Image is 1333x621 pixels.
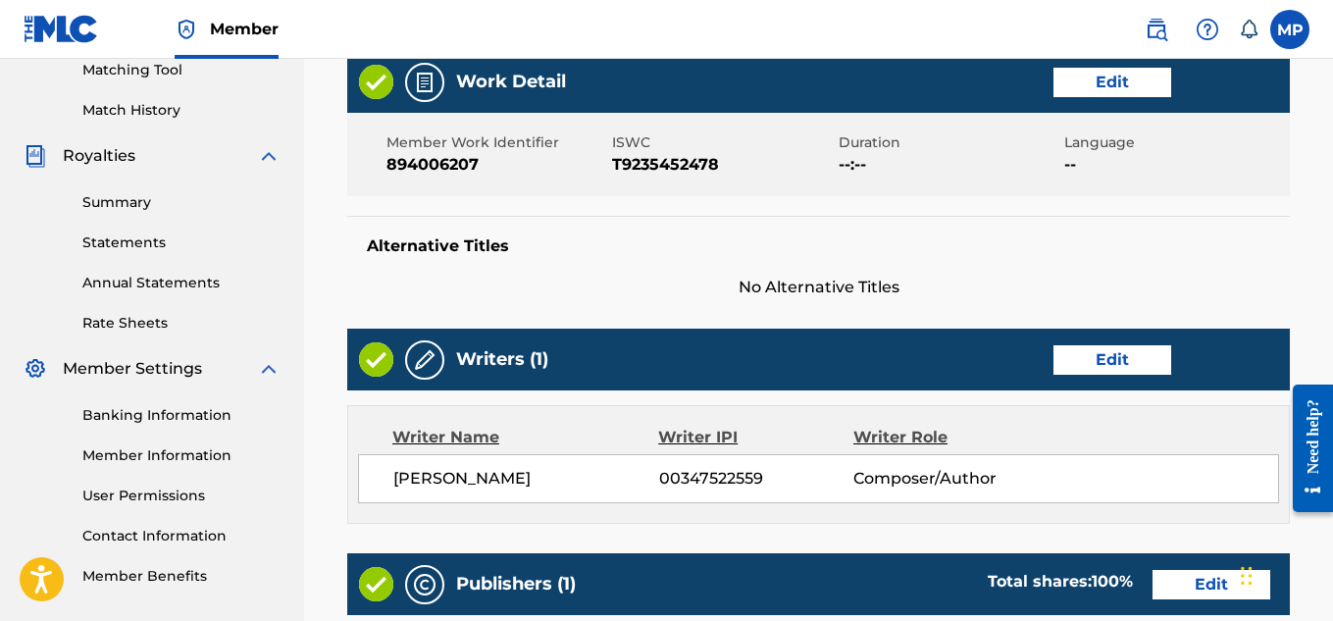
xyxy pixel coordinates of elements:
[63,144,135,168] span: Royalties
[853,467,1030,491] span: Composer/Author
[82,445,281,466] a: Member Information
[393,467,659,491] span: [PERSON_NAME]
[1092,572,1133,591] span: 100 %
[1053,68,1171,97] button: Edit
[1188,10,1227,49] div: Help
[175,18,198,41] img: Top Rightsholder
[82,233,281,253] a: Statements
[413,348,436,372] img: Writers
[413,71,436,94] img: Work Detail
[612,132,833,153] span: ISWC
[1153,570,1270,599] button: Edit
[82,192,281,213] a: Summary
[82,100,281,121] a: Match History
[1196,18,1219,41] img: help
[392,426,658,449] div: Writer Name
[853,426,1031,449] div: Writer Role
[1064,132,1285,153] span: Language
[386,153,607,177] span: 894006207
[24,144,47,168] img: Royalties
[82,60,281,80] a: Matching Tool
[456,573,576,595] h5: Publishers (1)
[257,144,281,168] img: expand
[210,18,279,40] span: Member
[1241,546,1253,605] div: Drag
[359,65,393,99] img: Valid
[257,357,281,381] img: expand
[24,15,99,43] img: MLC Logo
[612,153,833,177] span: T9235452478
[1137,10,1176,49] a: Public Search
[82,273,281,293] a: Annual Statements
[659,467,853,491] span: 00347522559
[386,132,607,153] span: Member Work Identifier
[413,573,436,596] img: Publishers
[988,570,1133,594] div: Total shares:
[1235,527,1333,621] iframe: Chat Widget
[1278,370,1333,528] iframe: Resource Center
[82,313,281,334] a: Rate Sheets
[82,486,281,506] a: User Permissions
[24,357,47,381] img: Member Settings
[82,566,281,587] a: Member Benefits
[1270,10,1309,49] div: User Menu
[82,405,281,426] a: Banking Information
[359,567,393,601] img: Valid
[839,153,1059,177] span: --:--
[1053,345,1171,375] button: Edit
[1145,18,1168,41] img: search
[347,276,1290,299] span: No Alternative Titles
[367,236,1270,256] h5: Alternative Titles
[839,132,1059,153] span: Duration
[82,526,281,546] a: Contact Information
[456,71,566,93] h5: Work Detail
[359,342,393,377] img: Valid
[1239,20,1258,39] div: Notifications
[456,348,548,371] h5: Writers (1)
[63,357,202,381] span: Member Settings
[658,426,853,449] div: Writer IPI
[1064,153,1285,177] span: --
